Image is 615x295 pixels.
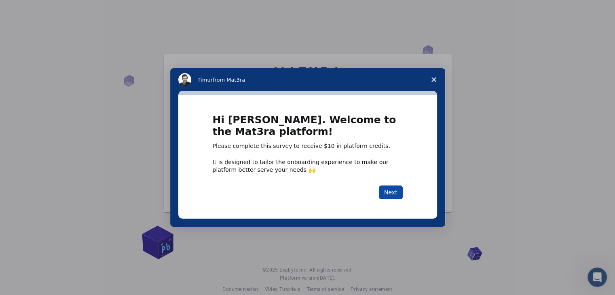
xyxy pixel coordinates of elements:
[213,158,403,173] div: It is designed to tailor the onboarding experience to make our platform better serve your needs 🙌
[379,185,403,199] button: Next
[198,77,213,83] span: Timur
[213,114,403,142] h1: Hi [PERSON_NAME]. Welcome to the Mat3ra platform!
[423,68,445,91] span: Close survey
[178,73,191,86] img: Profile image for Timur
[213,77,245,83] span: from Mat3ra
[16,6,45,13] span: Support
[213,142,403,150] div: Please complete this survey to receive $10 in platform credits.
